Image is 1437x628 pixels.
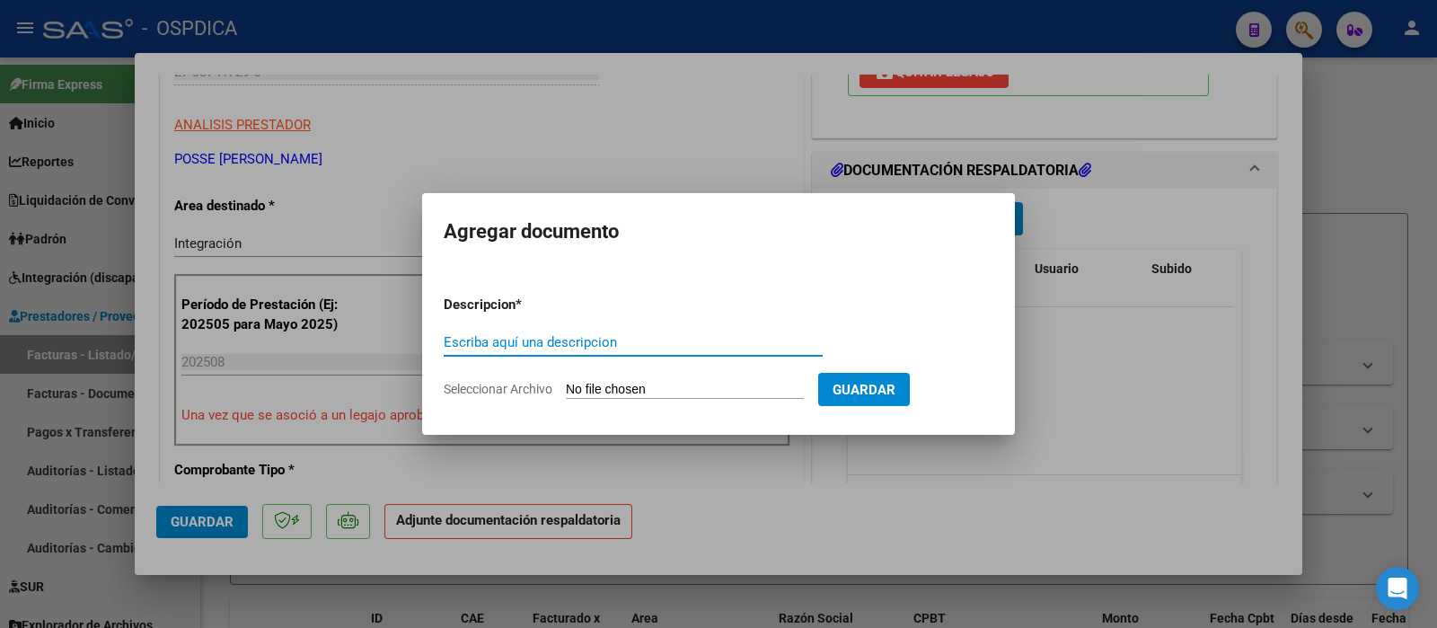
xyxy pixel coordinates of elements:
span: Seleccionar Archivo [444,382,552,396]
div: Open Intercom Messenger [1376,567,1419,610]
button: Guardar [818,373,910,406]
h2: Agregar documento [444,215,993,249]
p: Descripcion [444,295,609,315]
span: Guardar [833,382,895,398]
